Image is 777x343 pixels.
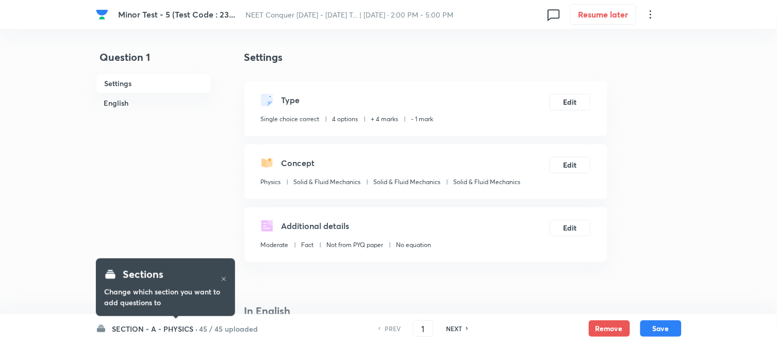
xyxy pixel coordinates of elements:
[244,50,607,65] h4: Settings
[640,320,682,337] button: Save
[261,177,281,187] p: Physics
[244,303,607,319] h4: In English
[104,286,227,308] h6: Change which section you want to add questions to
[589,320,630,337] button: Remove
[96,93,211,112] h6: English
[294,177,361,187] p: Solid & Fluid Mechanics
[550,94,591,110] button: Edit
[96,50,211,73] h4: Question 1
[327,240,384,250] p: Not from PYQ paper
[396,240,432,250] p: No equation
[454,177,521,187] p: Solid & Fluid Mechanics
[261,115,320,124] p: Single choice correct
[245,10,453,20] span: NEET Conquer [DATE] - [DATE] T... | [DATE] · 2:00 PM - 5:00 PM
[118,9,235,20] span: Minor Test - 5 (Test Code : 23...
[282,94,300,106] h5: Type
[550,157,591,173] button: Edit
[96,73,211,93] h6: Settings
[282,157,315,169] h5: Concept
[261,240,289,250] p: Moderate
[302,240,314,250] p: Fact
[333,115,358,124] p: 4 options
[446,324,462,333] h6: NEXT
[374,177,441,187] p: Solid & Fluid Mechanics
[96,8,108,21] img: Company Logo
[282,220,350,232] h5: Additional details
[371,115,399,124] p: + 4 marks
[261,220,273,232] img: questionDetails.svg
[385,324,401,333] h6: PREV
[570,4,636,25] button: Resume later
[261,94,273,106] img: questionType.svg
[261,157,273,169] img: questionConcept.svg
[123,267,163,282] h4: Sections
[200,323,258,334] h6: 45 / 45 uploaded
[411,115,434,124] p: - 1 mark
[550,220,591,236] button: Edit
[96,8,110,21] a: Company Logo
[112,323,198,334] h6: SECTION - A - PHYSICS ·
